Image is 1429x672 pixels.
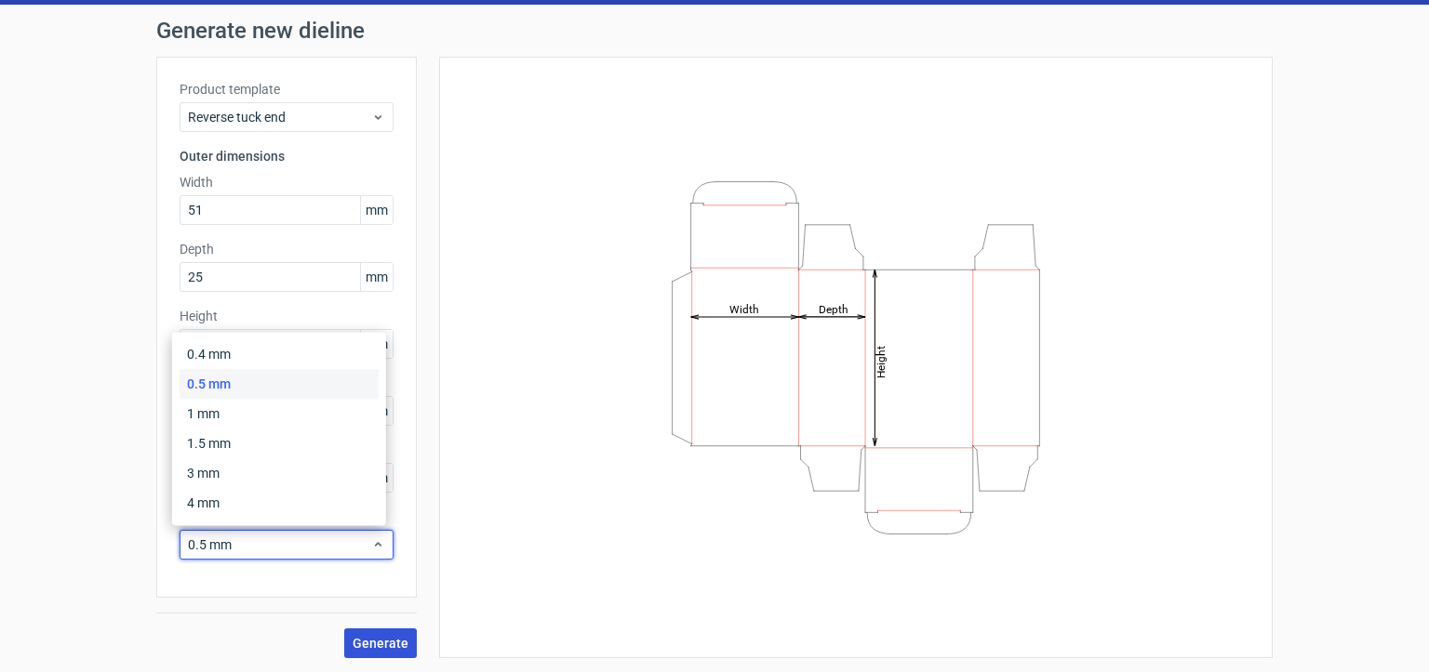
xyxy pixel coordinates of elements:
[729,302,759,315] tspan: Width
[353,637,408,650] span: Generate
[180,369,379,399] div: 0.5 mm
[188,535,371,554] span: 0.5 mm
[360,330,393,358] span: mm
[180,458,379,488] div: 3 mm
[156,20,1273,42] h1: Generate new dieline
[180,240,394,258] label: Depth
[180,399,379,428] div: 1 mm
[180,339,379,369] div: 0.4 mm
[875,345,888,377] tspan: Height
[180,173,394,191] label: Width
[180,80,394,99] label: Product template
[180,428,379,458] div: 1.5 mm
[344,628,417,658] button: Generate
[180,488,379,518] div: 4 mm
[180,147,394,165] h3: Outer dimensions
[360,196,393,224] span: mm
[180,307,394,325] label: Height
[188,108,371,126] span: Reverse tuck end
[819,302,848,315] tspan: Depth
[360,263,393,291] span: mm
